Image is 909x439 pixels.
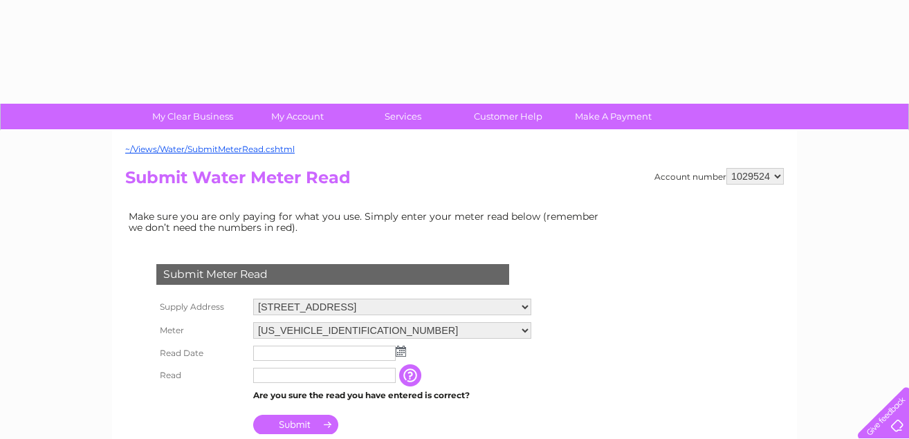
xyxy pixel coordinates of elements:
a: Customer Help [451,104,565,129]
a: My Clear Business [136,104,250,129]
th: Read [153,364,250,386]
div: Account number [654,168,784,185]
div: Submit Meter Read [156,264,509,285]
td: Are you sure the read you have entered is correct? [250,386,535,404]
h2: Submit Water Meter Read [125,168,784,194]
td: Make sure you are only paying for what you use. Simply enter your meter read below (remember we d... [125,207,609,236]
th: Read Date [153,342,250,364]
a: Services [346,104,460,129]
th: Supply Address [153,295,250,319]
a: Make A Payment [556,104,670,129]
input: Submit [253,415,338,434]
img: ... [396,346,406,357]
input: Information [399,364,424,386]
a: ~/Views/Water/SubmitMeterRead.cshtml [125,144,295,154]
a: My Account [241,104,355,129]
th: Meter [153,319,250,342]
